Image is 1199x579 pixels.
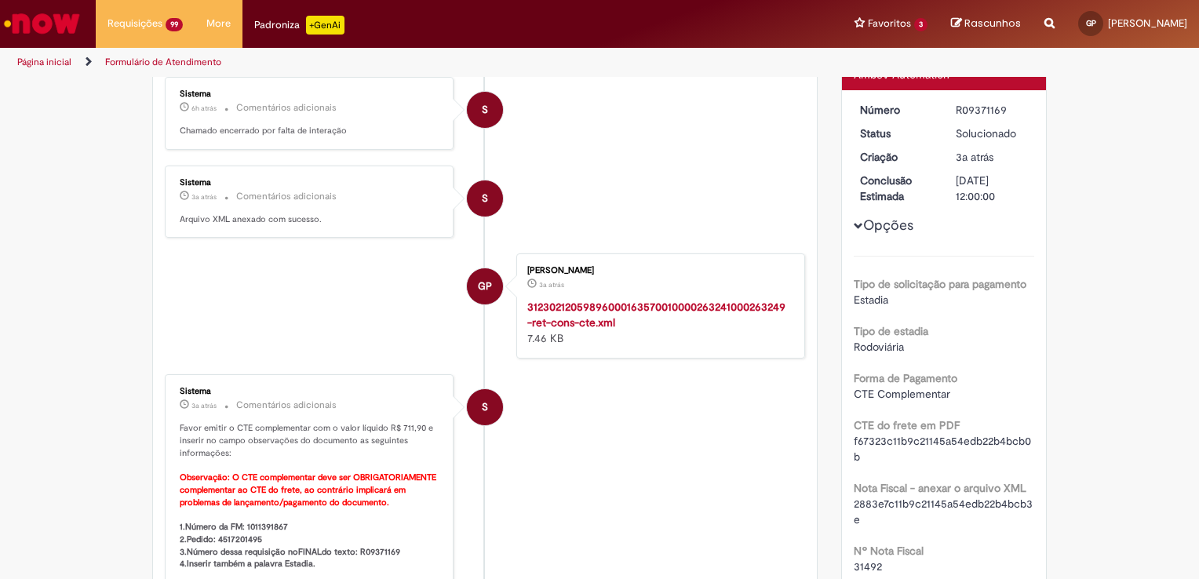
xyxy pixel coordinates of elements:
[180,89,441,99] div: Sistema
[854,497,1033,526] span: 2883e7c11b9c21145a54edb22b4bcb3e
[848,102,945,118] dt: Número
[914,18,927,31] span: 3
[539,280,564,289] span: 3a atrás
[854,544,924,558] b: Nº Nota Fiscal
[482,388,488,426] span: S
[206,16,231,31] span: More
[482,91,488,129] span: S
[191,401,217,410] time: 17/02/2023 19:01:59
[166,18,183,31] span: 99
[854,277,1026,291] b: Tipo de solicitação para pagamento
[467,92,503,128] div: System
[105,56,221,68] a: Formulário de Atendimento
[539,280,564,289] time: 28/02/2023 10:15:11
[236,399,337,412] small: Comentários adicionais
[180,213,441,226] p: Arquivo XML anexado com sucesso.
[254,16,344,35] div: Padroniza
[956,149,1029,165] div: 08/01/2023 14:30:38
[236,101,337,115] small: Comentários adicionais
[2,8,82,39] img: ServiceNow
[298,546,322,558] b: FINAL
[854,340,904,354] span: Rodoviária
[854,418,960,432] b: CTE do frete em PDF
[951,16,1021,31] a: Rascunhos
[180,472,439,508] b: Observação: O CTE complementar deve ser OBRIGATORIAMENTE complementar ao CTE do frete, ao contrár...
[17,56,71,68] a: Página inicial
[854,481,1026,495] b: Nota Fiscal - anexar o arquivo XML
[180,178,441,188] div: Sistema
[868,16,911,31] span: Favoritos
[854,434,1031,464] span: f67323c11b9c21145a54edb22b4bcb0b
[956,173,1029,204] div: [DATE] 12:00:00
[1086,18,1096,28] span: GP
[854,387,950,401] span: CTE Complementar
[1108,16,1187,30] span: [PERSON_NAME]
[956,150,993,164] span: 3a atrás
[12,48,788,77] ul: Trilhas de página
[848,173,945,204] dt: Conclusão Estimada
[956,102,1029,118] div: R09371169
[848,126,945,141] dt: Status
[467,389,503,425] div: System
[527,300,785,330] a: 31230212059896000163570010000263241000263249-ret-cons-cte.xml
[854,559,882,574] span: 31492
[478,268,492,305] span: GP
[191,192,217,202] time: 28/02/2023 10:15:23
[854,293,888,307] span: Estadia
[180,387,441,396] div: Sistema
[848,149,945,165] dt: Criação
[956,126,1029,141] div: Solucionado
[964,16,1021,31] span: Rascunhos
[191,192,217,202] span: 3a atrás
[191,104,217,113] time: 30/09/2025 08:06:25
[527,299,789,346] div: 7.46 KB
[854,324,928,338] b: Tipo de estadia
[854,371,957,385] b: Forma de Pagamento
[180,125,441,137] p: Chamado encerrado por falta de interação
[467,268,503,304] div: Guilherme Pereira
[527,266,789,275] div: [PERSON_NAME]
[108,16,162,31] span: Requisições
[236,190,337,203] small: Comentários adicionais
[191,401,217,410] span: 3a atrás
[482,180,488,217] span: S
[467,180,503,217] div: System
[191,104,217,113] span: 6h atrás
[306,16,344,35] p: +GenAi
